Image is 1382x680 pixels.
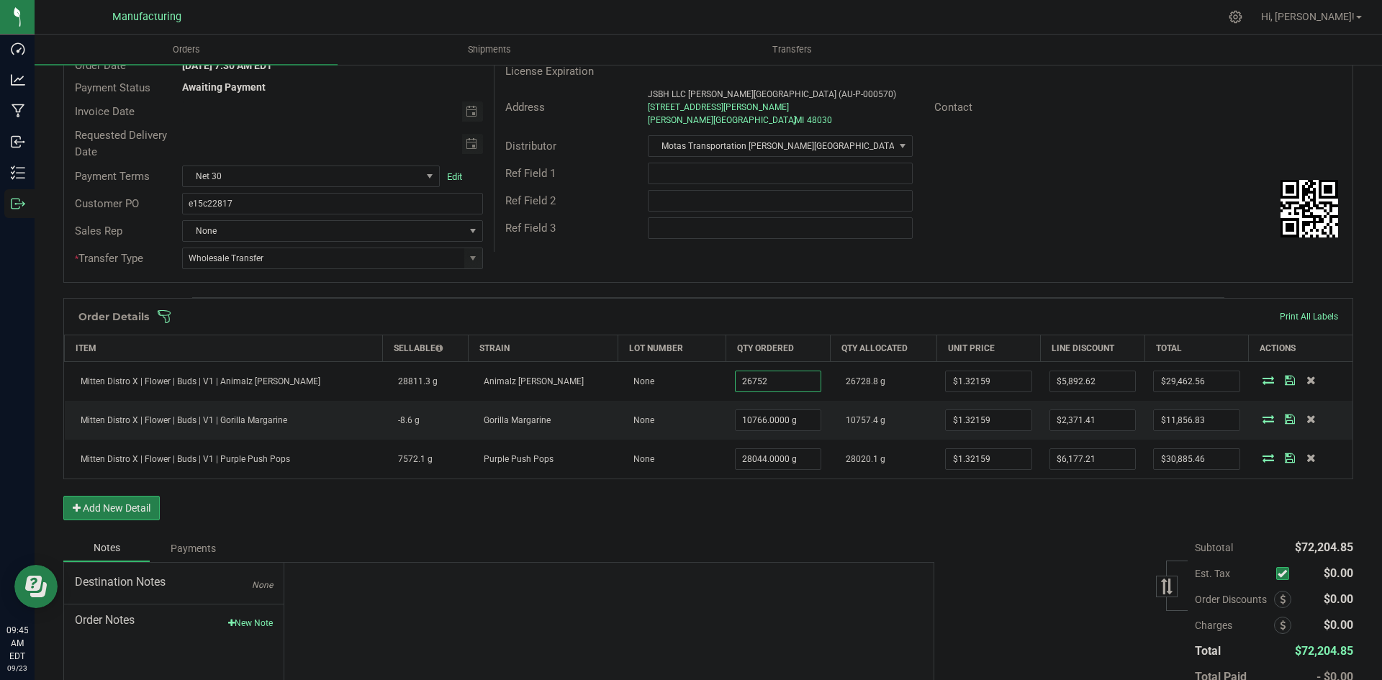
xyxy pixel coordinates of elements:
[338,35,641,65] a: Shipments
[75,225,122,237] span: Sales Rep
[1154,410,1239,430] input: 0
[150,535,236,561] div: Payments
[112,11,181,23] span: Manufacturing
[63,496,160,520] button: Add New Detail
[1050,410,1135,430] input: 0
[11,166,25,180] inline-svg: Inventory
[1279,453,1301,462] span: Save Order Detail
[736,410,821,430] input: 0
[11,196,25,211] inline-svg: Outbound
[1295,540,1353,554] span: $72,204.85
[6,624,28,663] p: 09:45 AM EDT
[1050,449,1135,469] input: 0
[11,73,25,87] inline-svg: Analytics
[75,105,135,118] span: Invoice Date
[1324,618,1353,632] span: $0.00
[1195,644,1221,658] span: Total
[11,135,25,149] inline-svg: Inbound
[183,221,464,241] span: None
[626,454,654,464] span: None
[839,415,885,425] span: 10757.4 g
[1301,453,1322,462] span: Delete Order Detail
[618,335,726,362] th: Lot Number
[839,376,885,386] span: 26728.8 g
[649,136,893,156] span: Motas Transportation [PERSON_NAME][GEOGRAPHIC_DATA] (AU-ST-000137)
[73,376,320,386] span: Mitten Distro X | Flower | Buds | V1 | Animalz [PERSON_NAME]
[391,454,433,464] span: 7572.1 g
[1281,180,1338,237] img: Scan me!
[75,81,150,94] span: Payment Status
[946,410,1031,430] input: 0
[153,43,220,56] span: Orders
[11,42,25,56] inline-svg: Dashboard
[63,535,150,562] div: Notes
[830,335,936,362] th: Qty Allocated
[1195,620,1274,631] span: Charges
[946,449,1031,469] input: 0
[946,371,1031,391] input: 0
[75,197,139,210] span: Customer PO
[793,115,795,125] span: ,
[736,449,821,469] input: 0
[65,335,383,362] th: Item
[839,454,885,464] span: 28020.1 g
[795,115,804,125] span: MI
[1281,180,1338,237] qrcode: 00006477
[505,167,556,180] span: Ref Field 1
[1324,566,1353,580] span: $0.00
[75,59,126,72] span: Order Date
[1195,542,1233,553] span: Subtotal
[753,43,831,56] span: Transfers
[1301,376,1322,384] span: Delete Order Detail
[462,101,483,122] span: Toggle calendar
[448,43,530,56] span: Shipments
[505,194,556,207] span: Ref Field 2
[6,663,28,674] p: 09/23
[75,252,143,265] span: Transfer Type
[1050,371,1135,391] input: 0
[936,335,1040,362] th: Unit Price
[1154,449,1239,469] input: 0
[1279,376,1301,384] span: Save Order Detail
[75,574,273,591] span: Destination Notes
[1195,568,1270,579] span: Est. Tax
[75,612,273,629] span: Order Notes
[1154,371,1239,391] input: 0
[382,335,468,362] th: Sellable
[1227,10,1245,24] div: Manage settings
[14,565,58,608] iframe: Resource center
[391,415,420,425] span: -8.6 g
[183,166,421,186] span: Net 30
[1276,564,1296,584] span: Calculate excise tax
[1324,592,1353,606] span: $0.00
[1301,414,1322,423] span: Delete Order Detail
[726,335,830,362] th: Qty Ordered
[477,415,551,425] span: Gorilla Margarine
[11,104,25,118] inline-svg: Manufacturing
[391,376,438,386] span: 28811.3 g
[35,35,338,65] a: Orders
[934,101,972,114] span: Contact
[73,415,287,425] span: Mitten Distro X | Flower | Buds | V1 | Gorilla Margarine
[648,102,789,112] span: [STREET_ADDRESS][PERSON_NAME]
[182,81,266,93] strong: Awaiting Payment
[447,171,462,182] a: Edit
[505,101,545,114] span: Address
[1041,335,1144,362] th: Line Discount
[468,335,618,362] th: Strain
[736,371,821,391] input: 0
[462,134,483,154] span: Toggle calendar
[626,415,654,425] span: None
[1195,594,1274,605] span: Order Discounts
[477,376,584,386] span: Animalz [PERSON_NAME]
[75,170,150,183] span: Payment Terms
[807,115,832,125] span: 48030
[505,222,556,235] span: Ref Field 3
[78,311,149,322] h1: Order Details
[1295,644,1353,658] span: $72,204.85
[626,376,654,386] span: None
[1249,335,1352,362] th: Actions
[1261,11,1355,22] span: Hi, [PERSON_NAME]!
[477,454,554,464] span: Purple Push Pops
[648,89,896,99] span: JSBH LLC [PERSON_NAME][GEOGRAPHIC_DATA] (AU-P-000570)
